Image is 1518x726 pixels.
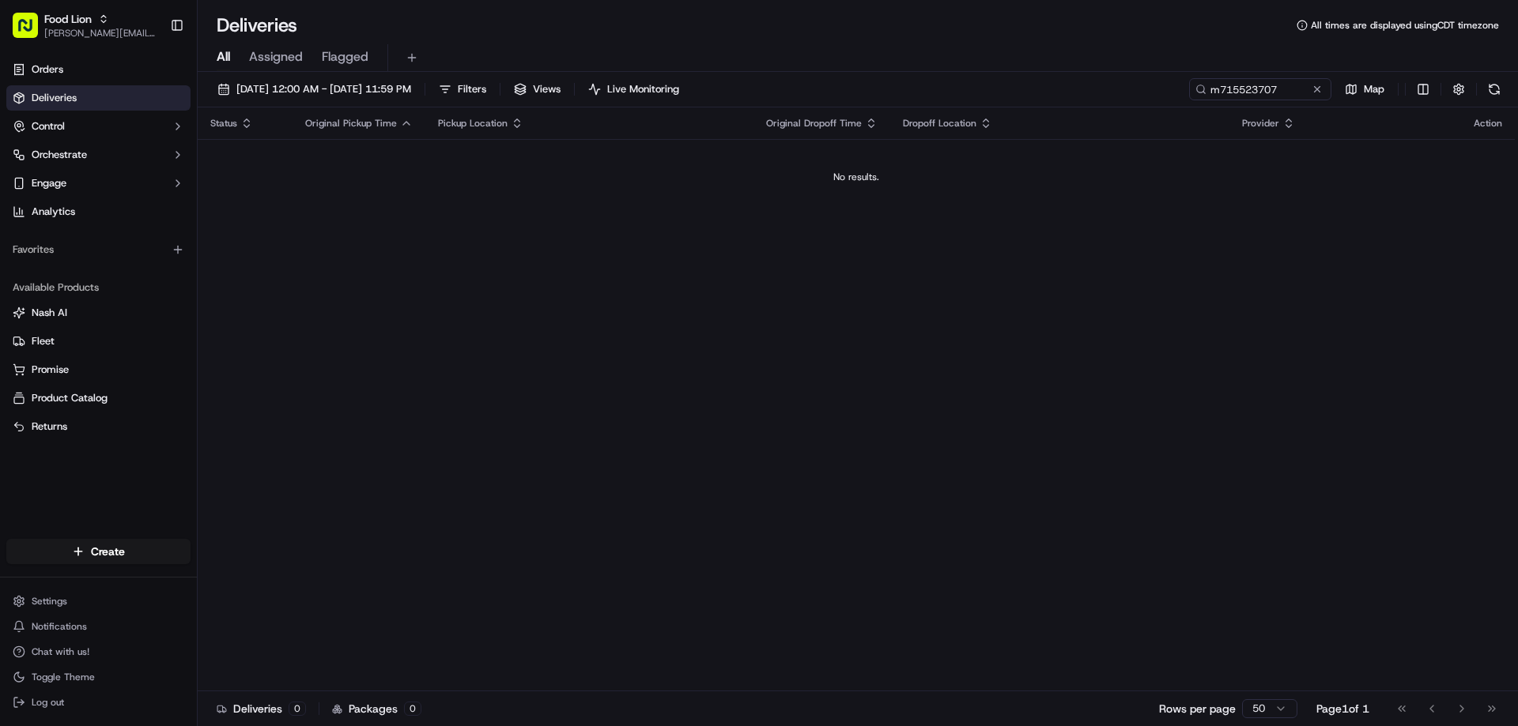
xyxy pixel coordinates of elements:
span: Returns [32,419,67,434]
button: Filters [432,78,493,100]
button: Product Catalog [6,386,191,411]
a: Product Catalog [13,391,184,405]
button: Nash AI [6,300,191,325]
span: Nash AI [32,306,67,320]
input: Type to search [1189,78,1331,100]
button: Live Monitoring [581,78,686,100]
button: Refresh [1483,78,1505,100]
span: Fleet [32,334,55,348]
span: Product Catalog [32,391,108,405]
a: Nash AI [13,306,184,320]
button: Fleet [6,329,191,354]
span: Views [533,82,561,96]
span: Promise [32,363,69,377]
span: All [217,47,230,66]
a: Analytics [6,199,191,224]
span: Provider [1242,117,1279,130]
span: Filters [458,82,486,96]
button: Views [507,78,568,100]
span: [DATE] 12:00 AM - [DATE] 11:59 PM [236,82,411,96]
div: Page 1 of 1 [1316,701,1369,717]
button: Toggle Theme [6,666,191,688]
button: Engage [6,171,191,196]
button: Settings [6,590,191,612]
button: Control [6,114,191,139]
span: Live Monitoring [607,82,679,96]
span: Chat with us! [32,645,89,658]
div: Available Products [6,275,191,300]
div: 0 [289,702,306,716]
span: Control [32,119,65,134]
span: Notifications [32,620,87,633]
span: Create [91,544,125,559]
p: Rows per page [1159,701,1236,717]
span: Map [1364,82,1384,96]
button: Food Lion[PERSON_NAME][EMAIL_ADDRESS][PERSON_NAME][DOMAIN_NAME] [6,6,164,44]
span: Engage [32,176,66,190]
div: Deliveries [217,701,306,717]
a: Fleet [13,334,184,348]
button: Returns [6,414,191,439]
button: Map [1338,78,1391,100]
a: Deliveries [6,85,191,111]
span: Analytics [32,205,75,219]
span: Toggle Theme [32,671,95,683]
span: Original Dropoff Time [766,117,862,130]
a: Orders [6,57,191,82]
span: Orders [32,62,63,77]
button: Notifications [6,615,191,638]
div: 0 [404,702,421,716]
button: Food Lion [44,11,92,27]
h1: Deliveries [217,13,297,38]
div: Action [1474,117,1502,130]
button: Create [6,539,191,564]
span: Original Pickup Time [305,117,397,130]
div: No results. [204,171,1509,183]
button: Orchestrate [6,142,191,167]
span: Deliveries [32,91,77,105]
a: Returns [13,419,184,434]
button: Log out [6,691,191,713]
button: Promise [6,357,191,382]
div: Packages [332,701,421,717]
span: Assigned [249,47,303,66]
span: Pickup Location [438,117,508,130]
span: Dropoff Location [903,117,976,130]
span: Status [210,117,237,130]
button: [DATE] 12:00 AM - [DATE] 11:59 PM [210,78,418,100]
span: All times are displayed using CDT timezone [1311,19,1499,32]
span: Log out [32,696,64,709]
button: [PERSON_NAME][EMAIL_ADDRESS][PERSON_NAME][DOMAIN_NAME] [44,27,157,39]
span: Orchestrate [32,148,87,162]
span: Settings [32,595,67,608]
button: Chat with us! [6,641,191,663]
span: Flagged [322,47,368,66]
a: Promise [13,363,184,377]
div: Favorites [6,237,191,262]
